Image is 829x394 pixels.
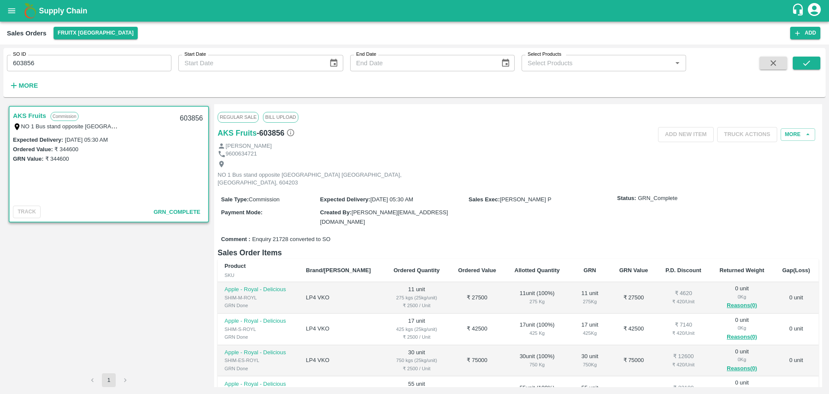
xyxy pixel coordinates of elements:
td: ₹ 42500 [449,314,505,345]
div: 750 Kg [512,361,562,369]
div: 17 unit ( 100 %) [512,321,562,337]
label: Expected Delivery : [320,196,370,203]
b: Brand/[PERSON_NAME] [306,267,371,273]
div: ₹ 4620 [664,289,703,298]
span: [PERSON_NAME] P [500,196,551,203]
td: 0 unit [774,282,819,314]
div: 275 Kg [576,298,604,305]
div: SHIM-M-ROYL [225,294,292,302]
div: 425 kgs (25kg/unit) [391,325,442,333]
span: Regular Sale [218,112,259,122]
td: LP4 VKO [299,282,384,314]
button: open drawer [2,1,22,21]
div: 0 Kg [717,293,767,301]
div: 30 unit ( 100 %) [512,353,562,369]
label: ₹ 344600 [54,146,78,153]
button: page 1 [102,373,116,387]
input: End Date [350,55,494,71]
label: GRN Value: [13,156,44,162]
div: ₹ 7140 [664,321,703,329]
button: Open [672,57,683,69]
div: 17 unit [576,321,604,337]
p: Apple - Royal - Delicious [225,349,292,357]
div: 11 unit [576,289,604,305]
p: [PERSON_NAME] [226,142,272,150]
b: Ordered Value [458,267,496,273]
div: 750 Kg [576,361,604,369]
b: Product [225,263,246,269]
h6: AKS Fruits [218,127,256,139]
div: 750 kgs (25kg/unit) [391,356,442,364]
div: SHIM-S-ROYL [225,325,292,333]
td: ₹ 75000 [611,345,657,377]
label: Comment : [221,235,250,244]
span: Commission [249,196,280,203]
div: ₹ 420 / Unit [664,329,703,337]
b: Allotted Quantity [515,267,560,273]
button: Reasons(0) [717,332,767,342]
button: Add [790,27,820,39]
div: 425 Kg [512,329,562,337]
label: Sale Type : [221,196,249,203]
td: 17 unit [384,314,449,345]
b: GRN [584,267,596,273]
div: customer-support [791,3,807,19]
td: ₹ 42500 [611,314,657,345]
button: Choose date [326,55,342,71]
label: SO ID [13,51,26,58]
label: [DATE] 05:30 AM [65,137,108,143]
a: Supply Chain [39,5,791,17]
label: Created By : [320,209,351,216]
button: Reasons(0) [717,301,767,311]
td: LP4 VKO [299,345,384,377]
b: GRN Value [619,267,648,273]
h6: - 603856 [256,127,294,139]
p: 9600634721 [226,150,257,158]
img: logo [22,2,39,19]
label: End Date [356,51,376,58]
label: Payment Mode : [221,209,263,216]
div: SKU [225,271,292,279]
td: 0 unit [774,314,819,345]
div: 275 kgs (25kg/unit) [391,294,442,302]
div: GRN Done [225,365,292,372]
td: LP4 VKO [299,314,384,345]
div: 0 unit [717,316,767,342]
td: ₹ 27500 [611,282,657,314]
td: 0 unit [774,345,819,377]
span: [DATE] 05:30 AM [370,196,413,203]
div: 425 Kg [576,329,604,337]
b: Gap(Loss) [782,267,810,273]
label: Select Products [528,51,561,58]
div: ₹ 23100 [664,384,703,392]
button: More [781,128,815,141]
button: Choose date [497,55,514,71]
label: Status: [617,194,636,203]
div: SHIM-ES-ROYL [225,356,292,364]
p: Apple - Royal - Delicious [225,286,292,294]
td: ₹ 75000 [449,345,505,377]
label: NO 1 Bus stand opposite [GEOGRAPHIC_DATA] [GEOGRAPHIC_DATA], [GEOGRAPHIC_DATA], 604203 [21,123,287,130]
td: 11 unit [384,282,449,314]
nav: pagination navigation [84,373,133,387]
a: AKS Fruits [13,110,46,121]
div: GRN Done [225,302,292,309]
div: 30 unit [576,353,604,369]
b: P.D. Discount [665,267,701,273]
button: Select DC [54,27,138,39]
b: Ordered Quantity [393,267,440,273]
p: Apple - Royal - Delicious [225,380,292,388]
b: Returned Weight [719,267,764,273]
label: Sales Exec : [468,196,500,203]
input: Enter SO ID [7,55,171,71]
label: Start Date [184,51,206,58]
div: ₹ 12600 [664,353,703,361]
div: 603856 [175,108,208,129]
p: NO 1 Bus stand opposite [GEOGRAPHIC_DATA] [GEOGRAPHIC_DATA], [GEOGRAPHIC_DATA], 604203 [218,171,412,187]
div: 0 Kg [717,356,767,363]
div: ₹ 2500 / Unit [391,333,442,341]
label: ₹ 344600 [45,156,69,162]
div: 0 unit [717,348,767,374]
span: GRN_Complete [638,194,677,203]
div: ₹ 2500 / Unit [391,302,442,309]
